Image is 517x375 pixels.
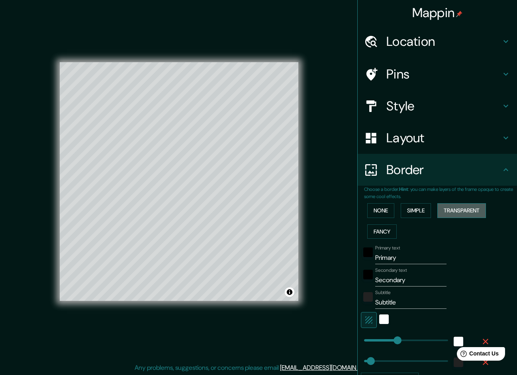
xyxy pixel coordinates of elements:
[446,344,508,366] iframe: Help widget launcher
[358,58,517,90] div: Pins
[375,245,400,251] label: Primary text
[386,98,501,114] h4: Style
[285,287,294,297] button: Toggle attribution
[358,122,517,154] div: Layout
[364,186,517,200] p: Choose a border. : you can make layers of the frame opaque to create some cool effects.
[367,203,394,218] button: None
[363,270,373,279] button: black
[454,337,463,346] button: white
[399,186,408,192] b: Hint
[379,314,389,324] button: white
[358,90,517,122] div: Style
[135,363,380,373] p: Any problems, suggestions, or concerns please email .
[358,26,517,57] div: Location
[386,33,501,49] h4: Location
[375,267,407,274] label: Secondary text
[412,5,463,21] h4: Mappin
[456,11,462,17] img: pin-icon.png
[358,154,517,186] div: Border
[363,247,373,257] button: black
[386,66,501,82] h4: Pins
[367,224,397,239] button: Fancy
[375,289,391,296] label: Subtitle
[401,203,431,218] button: Simple
[363,292,373,302] button: color-222222
[386,130,501,146] h4: Layout
[386,162,501,178] h4: Border
[280,363,378,372] a: [EMAIL_ADDRESS][DOMAIN_NAME]
[437,203,486,218] button: Transparent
